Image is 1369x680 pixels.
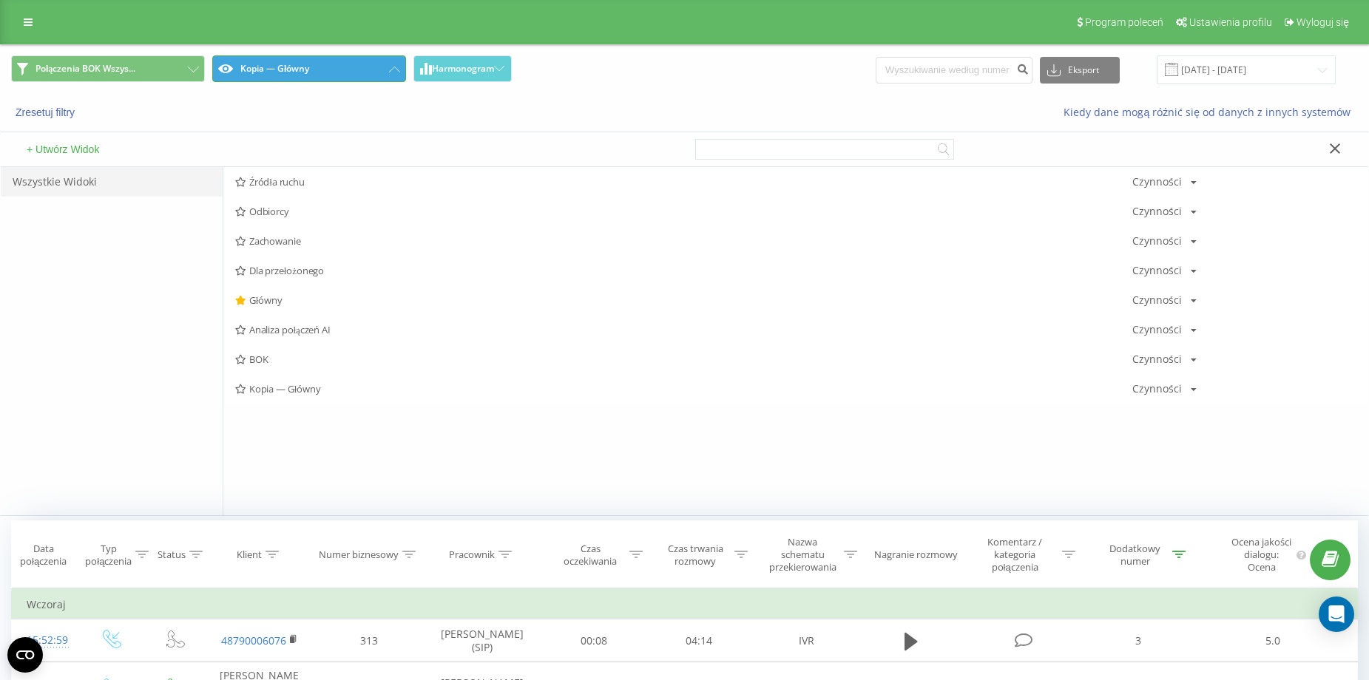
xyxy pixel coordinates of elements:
[1101,543,1169,568] div: Dodatkowy numer
[413,55,512,82] button: Harmonogram
[27,626,64,655] div: 15:52:59
[12,543,75,568] div: Data połączenia
[449,548,495,561] div: Pracownik
[1,167,223,197] div: Wszystkie Widoki
[1132,206,1182,217] div: Czynności
[1297,16,1349,28] span: Wyloguj się
[85,543,132,568] div: Typ połączenia
[7,637,43,673] button: Open CMP widget
[235,265,1132,276] span: Dla przełożonego
[212,55,406,82] button: Kopia — Główny
[1325,142,1346,157] button: Zamknij
[1189,16,1272,28] span: Ustawienia profilu
[972,536,1058,574] div: Komentarz / kategoria połączenia
[235,177,1132,187] span: Źródła ruchu
[1189,619,1357,662] td: 5.0
[158,548,186,561] div: Status
[235,236,1132,246] span: Zachowanie
[11,106,82,119] button: Zresetuj filtry
[319,548,399,561] div: Numer biznesowy
[1085,16,1163,28] span: Program poleceń
[876,57,1032,84] input: Wyszukiwanie według numeru
[11,55,205,82] button: Połączenia BOK Wszys...
[1132,177,1182,187] div: Czynności
[235,295,1132,305] span: Główny
[235,324,1132,335] span: Analiza połączeń AI
[237,548,262,561] div: Klient
[1230,536,1294,574] div: Ocena jakości dialogu: Ocena
[235,384,1132,394] span: Kopia — Główny
[12,590,1358,619] td: Wczoraj
[22,143,104,156] button: + Utwórz Widok
[1132,354,1182,364] div: Czynności
[1132,236,1182,246] div: Czynności
[235,354,1132,364] span: BOK
[432,64,494,74] span: Harmonogram
[1132,265,1182,276] div: Czynności
[765,536,840,574] div: Nazwa schematu przekierowania
[751,619,861,662] td: IVR
[314,619,424,662] td: 313
[660,543,731,568] div: Czas trwania rozmowy
[1132,295,1182,305] div: Czynności
[541,619,646,662] td: 00:08
[221,633,286,647] a: 48790006076
[555,543,626,568] div: Czas oczekiwania
[1064,105,1358,119] a: Kiedy dane mogą różnić się od danych z innych systemów
[424,619,541,662] td: [PERSON_NAME] (SIP)
[235,206,1132,217] span: Odbiorcy
[1132,384,1182,394] div: Czynności
[1319,596,1354,632] div: Open Intercom Messenger
[646,619,751,662] td: 04:14
[874,548,958,561] div: Nagranie rozmowy
[1132,324,1182,335] div: Czynności
[1040,57,1120,84] button: Eksport
[36,63,135,75] span: Połączenia BOK Wszys...
[1088,619,1189,662] td: 3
